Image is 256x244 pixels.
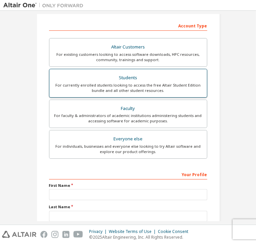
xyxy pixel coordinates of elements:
[53,144,203,154] div: For individuals, businesses and everyone else looking to try Altair software and explore our prod...
[109,229,158,234] div: Website Terms of Use
[53,52,203,63] div: For existing customers looking to access software downloads, HPC resources, community, trainings ...
[40,231,47,238] img: facebook.svg
[53,113,203,124] div: For faculty & administrators of academic institutions administering students and accessing softwa...
[49,20,207,31] div: Account Type
[53,42,203,52] div: Altair Customers
[53,104,203,113] div: Faculty
[3,2,87,9] img: Altair One
[73,231,83,238] img: youtube.svg
[89,234,192,240] p: © 2025 Altair Engineering, Inc. All Rights Reserved.
[2,231,36,238] img: altair_logo.svg
[51,231,58,238] img: instagram.svg
[62,231,69,238] img: linkedin.svg
[49,169,207,179] div: Your Profile
[53,73,203,83] div: Students
[53,83,203,93] div: For currently enrolled students looking to access the free Altair Student Edition bundle and all ...
[49,204,207,210] label: Last Name
[49,183,207,188] label: First Name
[53,134,203,144] div: Everyone else
[89,229,109,234] div: Privacy
[158,229,192,234] div: Cookie Consent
